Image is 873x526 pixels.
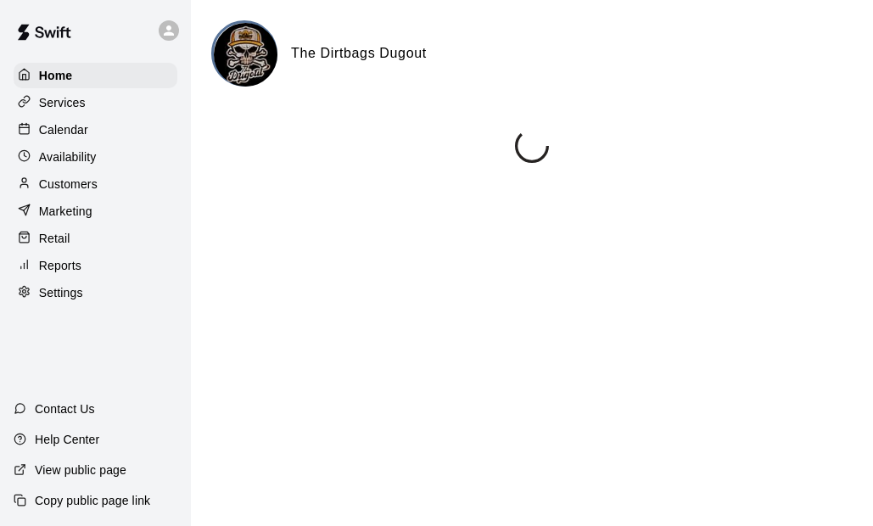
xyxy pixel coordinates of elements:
h6: The Dirtbags Dugout [291,42,427,64]
p: Home [39,67,73,84]
img: The Dirtbags Dugout logo [214,23,277,87]
a: Availability [14,144,177,170]
a: Marketing [14,199,177,224]
a: Calendar [14,117,177,143]
p: View public page [35,462,126,478]
a: Services [14,90,177,115]
p: Help Center [35,431,99,448]
p: Reports [39,257,81,274]
p: Calendar [39,121,88,138]
a: Home [14,63,177,88]
a: Retail [14,226,177,251]
p: Marketing [39,203,92,220]
p: Services [39,94,86,111]
a: Customers [14,171,177,197]
p: Settings [39,284,83,301]
a: Reports [14,253,177,278]
p: Contact Us [35,400,95,417]
a: Settings [14,280,177,305]
p: Availability [39,148,97,165]
p: Customers [39,176,98,193]
p: Retail [39,230,70,247]
p: Copy public page link [35,492,150,509]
